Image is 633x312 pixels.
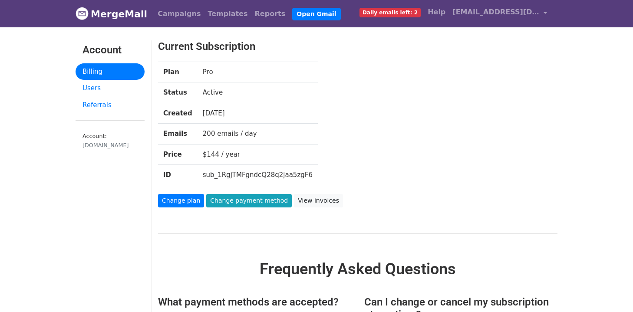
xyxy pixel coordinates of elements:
[359,8,421,17] span: Daily emails left: 2
[82,133,138,149] small: Account:
[198,144,318,165] td: $144 / year
[76,80,145,97] a: Users
[158,103,198,124] th: Created
[158,82,198,103] th: Status
[251,5,289,23] a: Reports
[158,296,351,309] h3: What payment methods are accepted?
[204,5,251,23] a: Templates
[76,63,145,80] a: Billing
[158,144,198,165] th: Price
[76,97,145,114] a: Referrals
[158,194,204,207] a: Change plan
[158,62,198,82] th: Plan
[452,7,539,17] span: [EMAIL_ADDRESS][DOMAIN_NAME]
[198,165,318,185] td: sub_1RgjTMFgndcQ28q2jaa5zgF6
[294,194,343,207] a: View invoices
[198,82,318,103] td: Active
[76,7,89,20] img: MergeMail logo
[198,124,318,145] td: 200 emails / day
[449,3,551,24] a: [EMAIL_ADDRESS][DOMAIN_NAME]
[198,62,318,82] td: Pro
[82,141,138,149] div: [DOMAIN_NAME]
[158,124,198,145] th: Emails
[356,3,424,21] a: Daily emails left: 2
[198,103,318,124] td: [DATE]
[292,8,340,20] a: Open Gmail
[82,44,138,56] h3: Account
[158,260,557,279] h2: Frequently Asked Questions
[424,3,449,21] a: Help
[206,194,292,207] a: Change payment method
[158,40,523,53] h3: Current Subscription
[158,165,198,185] th: ID
[76,5,147,23] a: MergeMail
[154,5,204,23] a: Campaigns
